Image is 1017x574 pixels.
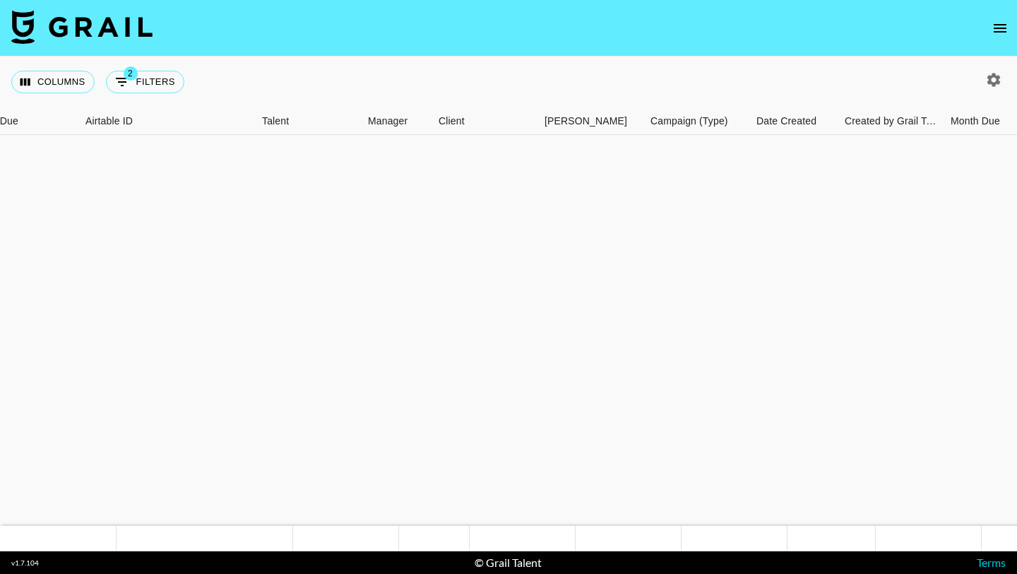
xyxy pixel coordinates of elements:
img: Grail Talent [11,10,153,44]
div: Campaign (Type) [643,107,749,135]
div: Talent [262,107,289,135]
button: Select columns [11,71,95,93]
span: 2 [124,66,138,81]
div: [PERSON_NAME] [545,107,627,135]
div: Created by Grail Team [838,107,944,135]
div: © Grail Talent [475,556,542,570]
div: Airtable ID [78,107,255,135]
a: Terms [977,556,1006,569]
div: Client [432,107,537,135]
div: Talent [255,107,361,135]
div: v 1.7.104 [11,558,39,568]
div: Manager [361,107,432,135]
div: Campaign (Type) [650,107,728,135]
div: Date Created [756,107,816,135]
button: Show filters [106,71,184,93]
button: open drawer [986,14,1014,42]
div: Manager [368,107,408,135]
div: Booker [537,107,643,135]
div: Date Created [749,107,838,135]
div: Created by Grail Team [845,107,941,135]
div: Airtable ID [85,107,133,135]
div: Client [439,107,465,135]
div: Month Due [951,107,1000,135]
